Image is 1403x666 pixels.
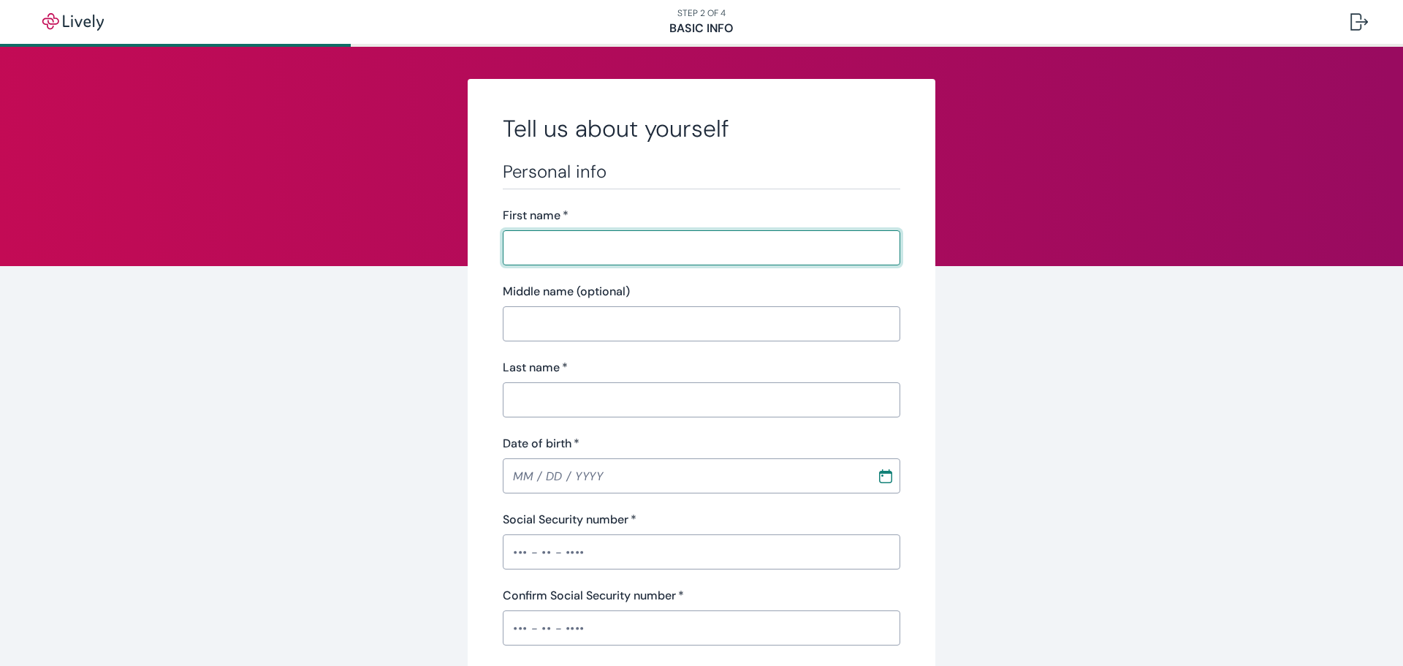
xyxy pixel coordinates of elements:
label: Confirm Social Security number [503,587,684,605]
input: MM / DD / YYYY [503,461,867,491]
img: Lively [32,13,114,31]
input: ••• - •• - •••• [503,537,900,567]
label: Middle name (optional) [503,283,630,300]
button: Choose date [872,463,899,489]
h2: Tell us about yourself [503,114,900,143]
label: Last name [503,359,568,376]
label: First name [503,207,569,224]
label: Social Security number [503,511,636,529]
button: Log out [1339,4,1380,39]
svg: Calendar [878,469,893,483]
input: ••• - •• - •••• [503,613,900,643]
label: Date of birth [503,435,579,453]
h3: Personal info [503,161,900,183]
